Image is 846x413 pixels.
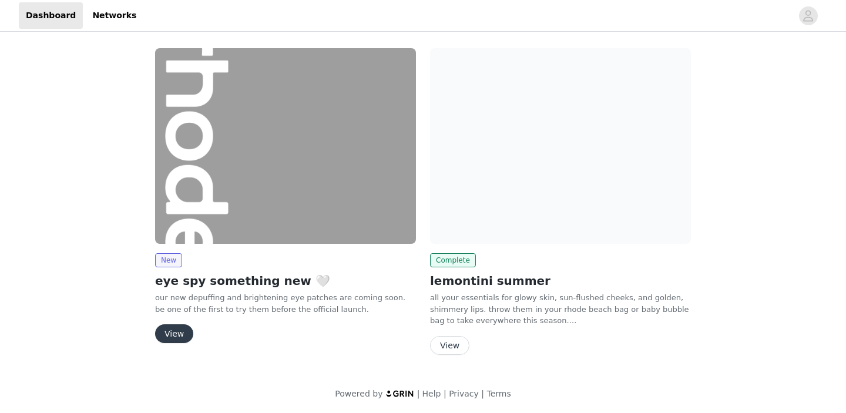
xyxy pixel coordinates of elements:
p: all your essentials for glowy skin, sun-flushed cheeks, and golden, shimmery lips. throw them in ... [430,292,691,327]
span: | [481,389,484,398]
a: Terms [486,389,511,398]
a: Privacy [449,389,479,398]
div: avatar [803,6,814,25]
a: View [155,330,193,338]
p: our new depuffing and brightening eye patches are coming soon. be one of the first to try them be... [155,292,416,315]
span: New [155,253,182,267]
img: logo [385,390,415,397]
button: View [155,324,193,343]
span: | [417,389,420,398]
span: | [444,389,446,398]
a: Help [422,389,441,398]
a: Dashboard [19,2,83,29]
img: rhode skin [430,48,691,244]
h2: lemontini summer [430,272,691,290]
img: rhode skin [155,48,416,244]
a: View [430,341,469,350]
a: Networks [85,2,143,29]
span: Complete [430,253,476,267]
h2: eye spy something new 🤍 [155,272,416,290]
span: Powered by [335,389,382,398]
button: View [430,336,469,355]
